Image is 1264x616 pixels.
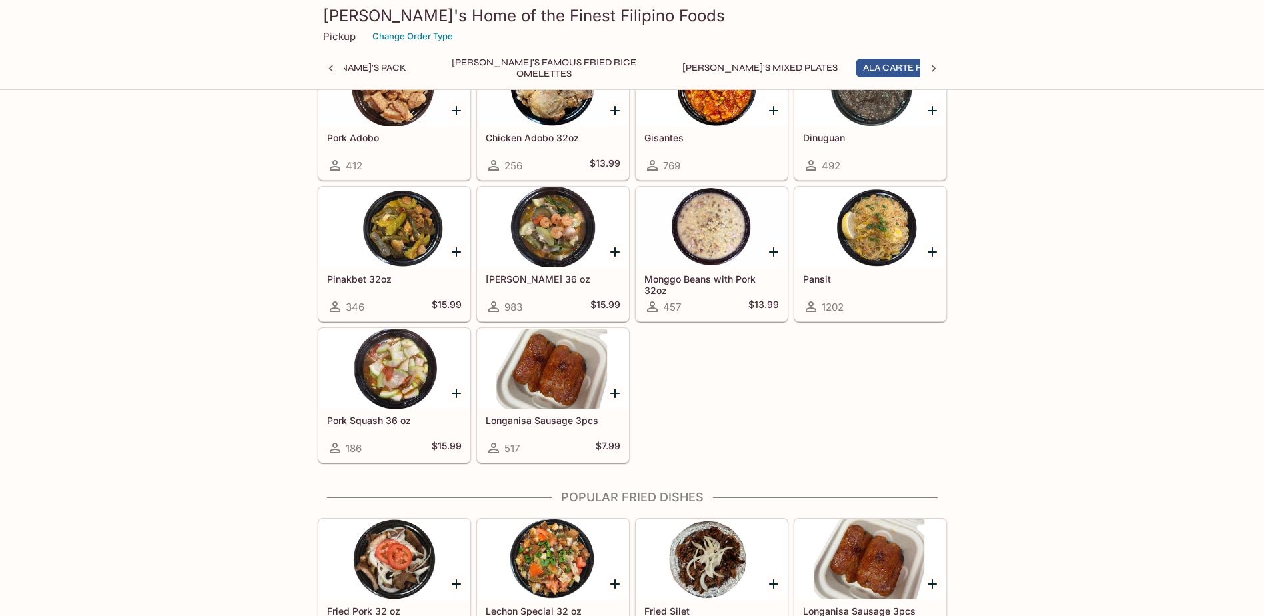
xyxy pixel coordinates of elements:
a: Chicken Adobo 32oz256$13.99 [477,45,629,180]
div: Pansit [795,187,946,267]
h5: $13.99 [748,299,779,315]
button: Add Chicken Adobo 32oz [607,102,624,119]
div: Chicken Adobo 32oz [478,46,628,126]
button: Add Pork Squash 36 oz [448,385,465,401]
button: Add Pansit [924,243,941,260]
span: 769 [663,159,680,172]
div: Dinuguan [795,46,946,126]
div: Lechon Special 32 oz [478,519,628,599]
h5: Pansit [803,273,938,285]
div: Pork Squash 36 oz [319,329,470,409]
h5: $15.99 [590,299,620,315]
div: Longanisa Sausage 3pcs [795,519,946,599]
button: Change Order Type [366,26,459,47]
h5: $13.99 [590,157,620,173]
a: Dinuguan492 [794,45,946,180]
div: Sari Sari 36 oz [478,187,628,267]
h5: Gisantes [644,132,779,143]
h5: Longanisa Sausage 3pcs [486,415,620,426]
span: 983 [504,301,522,313]
span: 457 [663,301,681,313]
h5: $7.99 [596,440,620,456]
button: [PERSON_NAME]'s Pack [284,59,414,77]
h5: Pork Adobo [327,132,462,143]
button: Add Fried Silet [766,575,782,592]
h4: Popular Fried Dishes [318,490,947,505]
div: Longanisa Sausage 3pcs [478,329,628,409]
a: Pinakbet 32oz346$15.99 [318,187,470,321]
a: Pork Adobo412 [318,45,470,180]
div: Pork Adobo [319,46,470,126]
div: Pinakbet 32oz [319,187,470,267]
h5: $15.99 [432,299,462,315]
button: Add Sari Sari 36 oz [607,243,624,260]
h5: Pinakbet 32oz [327,273,462,285]
div: Fried Pork 32 oz [319,519,470,599]
a: Pansit1202 [794,187,946,321]
a: Pork Squash 36 oz186$15.99 [318,328,470,463]
a: [PERSON_NAME] 36 oz983$15.99 [477,187,629,321]
div: Monggo Beans with Pork 32oz [636,187,787,267]
h5: Monggo Beans with Pork 32oz [644,273,779,295]
a: Longanisa Sausage 3pcs517$7.99 [477,328,629,463]
button: Add Gisantes [766,102,782,119]
span: 412 [346,159,362,172]
button: Add Lechon Special 32 oz [607,575,624,592]
button: Add Dinuguan [924,102,941,119]
button: Add Longanisa Sausage 3pcs [607,385,624,401]
h5: Chicken Adobo 32oz [486,132,620,143]
button: Add Pork Adobo [448,102,465,119]
button: Add Fried Pork 32 oz [448,575,465,592]
h5: Dinuguan [803,132,938,143]
a: Gisantes769 [636,45,788,180]
div: Gisantes [636,46,787,126]
h5: Pork Squash 36 oz [327,415,462,426]
div: Fried Silet [636,519,787,599]
h5: $15.99 [432,440,462,456]
button: Ala Carte Favorite Filipino Dishes [856,59,1045,77]
span: 256 [504,159,522,172]
button: Add Longanisa Sausage 3pcs [924,575,941,592]
span: 1202 [822,301,844,313]
span: 517 [504,442,520,455]
button: Add Pinakbet 32oz [448,243,465,260]
button: [PERSON_NAME]'s Mixed Plates [675,59,845,77]
span: 492 [822,159,840,172]
p: Pickup [323,30,356,43]
h5: [PERSON_NAME] 36 oz [486,273,620,285]
h3: [PERSON_NAME]'s Home of the Finest Filipino Foods [323,5,942,26]
button: Add Monggo Beans with Pork 32oz [766,243,782,260]
button: [PERSON_NAME]'s Famous Fried Rice Omelettes [424,59,664,77]
span: 346 [346,301,364,313]
a: Monggo Beans with Pork 32oz457$13.99 [636,187,788,321]
span: 186 [346,442,362,455]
